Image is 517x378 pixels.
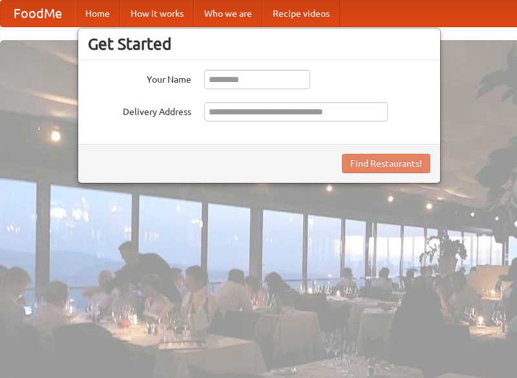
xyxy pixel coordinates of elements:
a: Recipe videos [262,1,340,26]
a: Home [75,1,120,26]
a: Who we are [194,1,262,26]
h3: Get Started [88,34,430,54]
a: How it works [120,1,194,26]
label: Delivery Address [88,102,191,118]
a: FoodMe [1,1,75,26]
button: Find Restaurants! [342,154,430,173]
label: Your Name [88,70,191,86]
